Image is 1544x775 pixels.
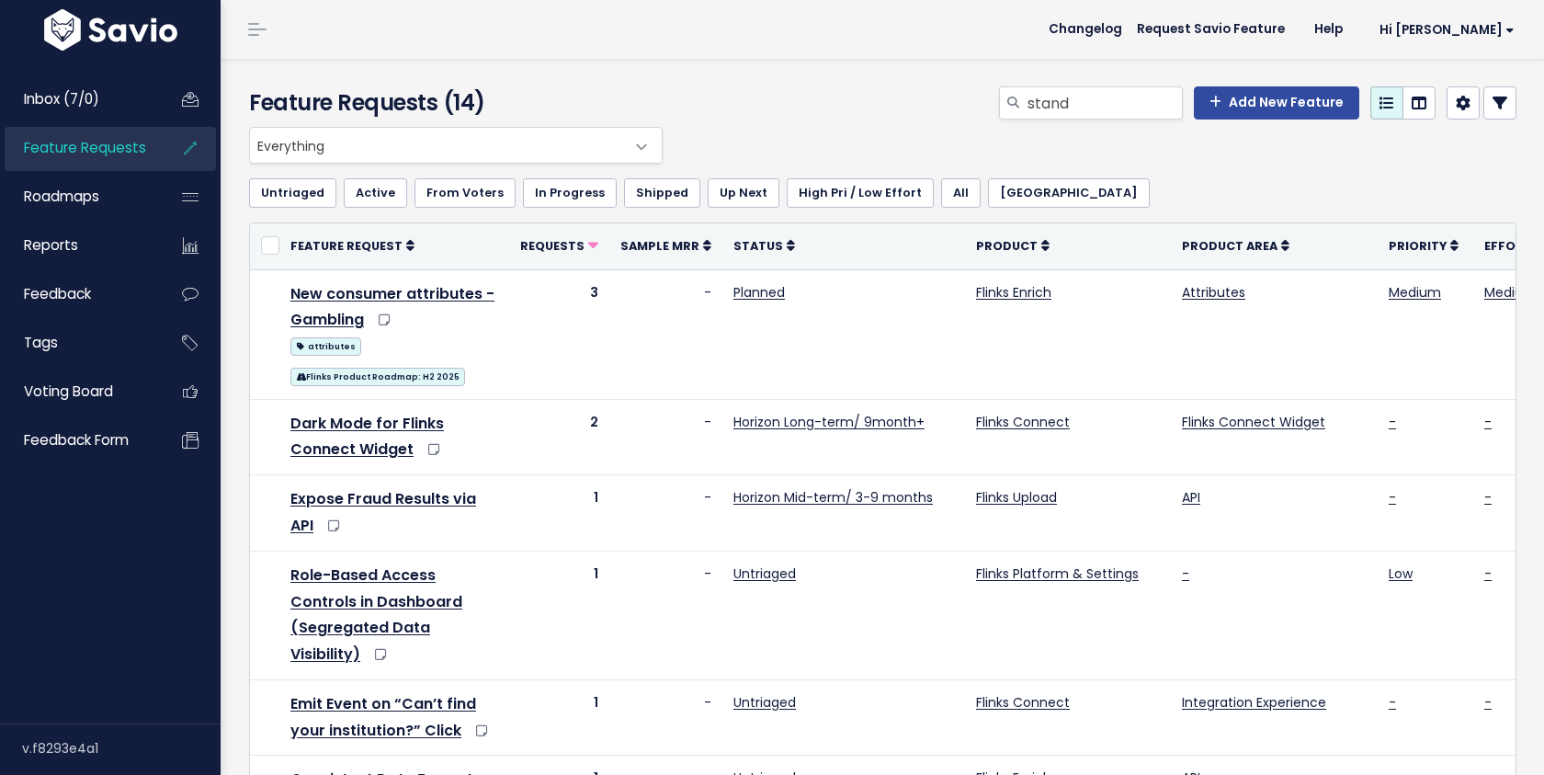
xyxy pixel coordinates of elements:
[1357,16,1529,44] a: Hi [PERSON_NAME]
[22,724,221,772] div: v.f8293e4a1
[1389,693,1396,712] a: -
[290,238,403,254] span: Feature Request
[5,273,153,315] a: Feedback
[414,178,516,208] a: From Voters
[40,9,182,51] img: logo-white.9d6f32f41409.svg
[5,127,153,169] a: Feature Requests
[1484,693,1492,712] a: -
[733,413,925,431] a: Horizon Long-term/ 9month+
[1484,238,1532,254] span: Effort
[1389,413,1396,431] a: -
[624,178,700,208] a: Shipped
[1484,283,1537,302] a: Medium
[509,475,609,552] td: 1
[249,127,663,164] span: Everything
[1484,236,1544,255] a: Effort
[1026,86,1183,120] input: Search features...
[733,238,783,254] span: Status
[1182,238,1277,254] span: Product Area
[249,178,1516,208] ul: Filter feature requests
[620,238,699,254] span: Sample MRR
[787,178,934,208] a: High Pri / Low Effort
[976,693,1070,712] a: Flinks Connect
[976,236,1050,255] a: Product
[24,382,113,401] span: Voting Board
[520,238,585,254] span: Requests
[1182,693,1326,712] a: Integration Experience
[609,399,722,475] td: -
[1389,283,1441,302] a: Medium
[1484,564,1492,583] a: -
[509,551,609,679] td: 1
[24,430,129,450] span: Feedback form
[290,564,462,665] a: Role-Based Access Controls in Dashboard (Segregated Data Visibility)
[1182,413,1325,431] a: Flinks Connect Widget
[249,178,336,208] a: Untriaged
[290,488,476,536] a: Expose Fraud Results via API
[5,78,153,120] a: Inbox (7/0)
[1122,16,1300,43] a: Request Savio Feature
[941,178,981,208] a: All
[733,693,796,712] a: Untriaged
[24,284,91,303] span: Feedback
[290,337,361,356] span: attributes
[249,86,653,120] h4: Feature Requests (14)
[609,551,722,679] td: -
[1182,564,1189,583] a: -
[24,138,146,157] span: Feature Requests
[290,283,494,331] a: New consumer attributes - Gambling
[988,178,1150,208] a: [GEOGRAPHIC_DATA]
[5,224,153,267] a: Reports
[609,475,722,552] td: -
[1379,23,1515,37] span: Hi [PERSON_NAME]
[24,187,99,206] span: Roadmaps
[290,693,476,741] a: Emit Event on “Can’t find your institution?” Click
[1182,283,1245,302] a: Attributes
[708,178,779,208] a: Up Next
[5,176,153,218] a: Roadmaps
[976,564,1139,583] a: Flinks Platform & Settings
[976,488,1057,507] a: Flinks Upload
[609,679,722,756] td: -
[1484,488,1492,507] a: -
[976,413,1070,431] a: Flinks Connect
[1300,16,1357,43] a: Help
[733,488,933,507] a: Horizon Mid-term/ 3-9 months
[5,322,153,364] a: Tags
[24,89,99,108] span: Inbox (7/0)
[290,364,465,387] a: Flinks Product Roadmap: H2 2025
[609,269,722,399] td: -
[5,370,153,413] a: Voting Board
[290,368,465,386] span: Flinks Product Roadmap: H2 2025
[5,419,153,462] a: Feedback form
[976,283,1051,302] a: Flinks Enrich
[509,399,609,475] td: 2
[733,283,785,302] a: Planned
[520,236,598,255] a: Requests
[344,178,407,208] a: Active
[1389,564,1413,583] a: Low
[1484,413,1492,431] a: -
[290,413,444,461] a: Dark Mode for Flinks Connect Widget
[24,235,78,255] span: Reports
[1182,236,1289,255] a: Product Area
[733,236,795,255] a: Status
[290,334,361,357] a: attributes
[523,178,617,208] a: In Progress
[976,238,1038,254] span: Product
[1389,488,1396,507] a: -
[1389,236,1459,255] a: Priority
[250,128,625,163] span: Everything
[1182,488,1200,507] a: API
[1049,23,1122,36] span: Changelog
[290,236,414,255] a: Feature Request
[24,333,58,352] span: Tags
[509,269,609,399] td: 3
[509,679,609,756] td: 1
[1389,238,1447,254] span: Priority
[620,236,711,255] a: Sample MRR
[733,564,796,583] a: Untriaged
[1194,86,1359,120] a: Add New Feature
